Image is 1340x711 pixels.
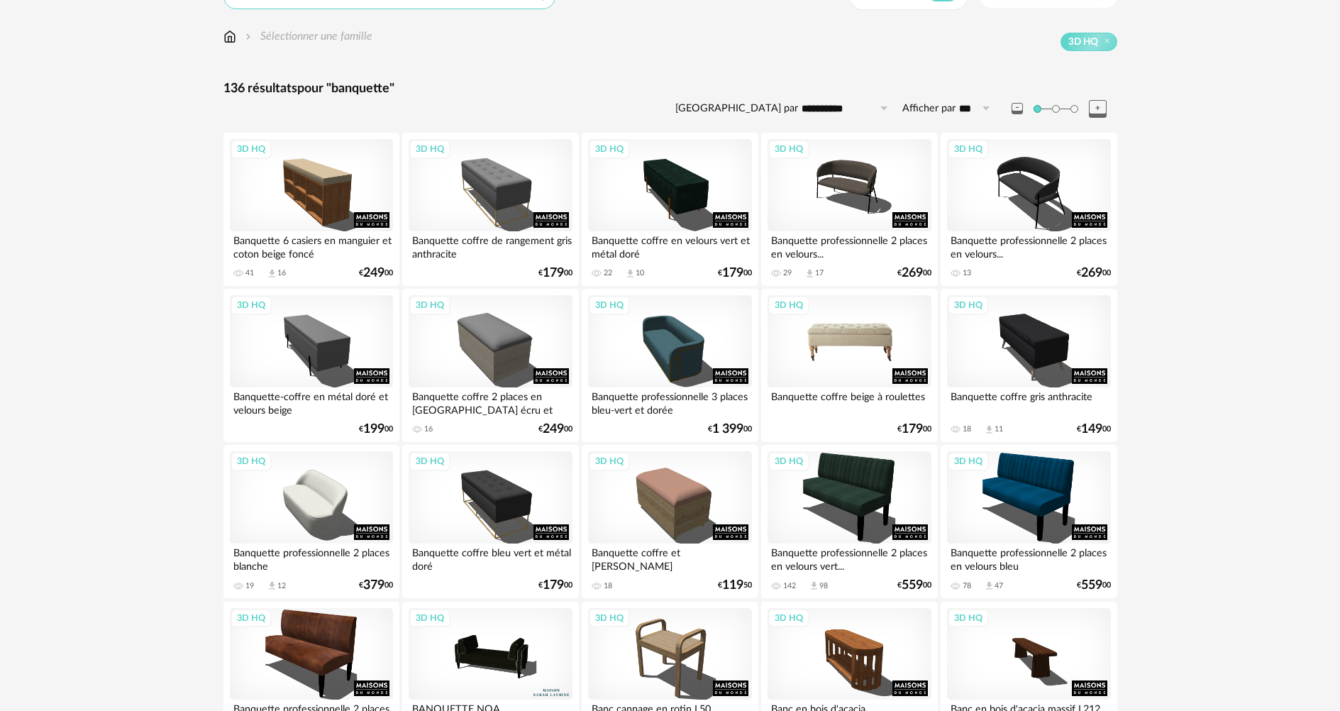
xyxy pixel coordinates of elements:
[768,296,809,314] div: 3D HQ
[761,445,937,598] a: 3D HQ Banquette professionnelle 2 places en velours vert... 142 Download icon 98 €55900
[588,544,751,572] div: Banquette coffre et [PERSON_NAME]
[223,28,236,45] img: svg+xml;base64,PHN2ZyB3aWR0aD0iMTYiIGhlaWdodD0iMTciIHZpZXdCb3g9IjAgMCAxNiAxNyIgZmlsbD0ibm9uZSIgeG...
[543,268,564,278] span: 179
[761,133,937,286] a: 3D HQ Banquette professionnelle 2 places en velours... 29 Download icon 17 €26900
[1068,35,1098,48] span: 3D HQ
[363,268,384,278] span: 249
[783,268,792,278] div: 29
[538,268,572,278] div: € 00
[897,580,931,590] div: € 00
[675,102,798,116] label: [GEOGRAPHIC_DATA] par
[582,289,758,442] a: 3D HQ Banquette professionnelle 3 places bleu-vert et dorée €1 39900
[819,581,828,591] div: 98
[1081,268,1102,278] span: 269
[947,231,1110,260] div: Banquette professionnelle 2 places en velours...
[402,445,578,598] a: 3D HQ Banquette coffre bleu vert et métal doré €17900
[625,268,636,279] span: Download icon
[223,133,399,286] a: 3D HQ Banquette 6 casiers en manguier et coton beige foncé 41 Download icon 16 €24900
[768,609,809,627] div: 3D HQ
[277,268,286,278] div: 16
[783,581,796,591] div: 142
[1077,580,1111,590] div: € 00
[902,424,923,434] span: 179
[543,424,564,434] span: 249
[963,424,971,434] div: 18
[409,387,572,416] div: Banquette coffre 2 places en [GEOGRAPHIC_DATA] écru et [GEOGRAPHIC_DATA]
[768,387,931,416] div: Banquette coffre beige à roulettes
[277,581,286,591] div: 12
[948,452,989,470] div: 3D HQ
[409,452,450,470] div: 3D HQ
[230,231,393,260] div: Banquette 6 casiers en manguier et coton beige foncé
[231,140,272,158] div: 3D HQ
[243,28,372,45] div: Sélectionner une famille
[582,445,758,598] a: 3D HQ Banquette coffre et [PERSON_NAME] 18 €11950
[902,580,923,590] span: 559
[409,609,450,627] div: 3D HQ
[243,28,254,45] img: svg+xml;base64,PHN2ZyB3aWR0aD0iMTYiIGhlaWdodD0iMTYiIHZpZXdCb3g9IjAgMCAxNiAxNiIgZmlsbD0ibm9uZSIgeG...
[359,580,393,590] div: € 00
[995,424,1003,434] div: 11
[589,452,630,470] div: 3D HQ
[768,452,809,470] div: 3D HQ
[402,289,578,442] a: 3D HQ Banquette coffre 2 places en [GEOGRAPHIC_DATA] écru et [GEOGRAPHIC_DATA] 16 €24900
[267,580,277,591] span: Download icon
[538,580,572,590] div: € 00
[1077,268,1111,278] div: € 00
[245,268,254,278] div: 41
[984,580,995,591] span: Download icon
[1077,424,1111,434] div: € 00
[543,580,564,590] span: 179
[948,609,989,627] div: 3D HQ
[941,289,1117,442] a: 3D HQ Banquette coffre gris anthracite 18 Download icon 11 €14900
[902,102,956,116] label: Afficher par
[761,289,937,442] a: 3D HQ Banquette coffre beige à roulettes €17900
[712,424,743,434] span: 1 399
[538,424,572,434] div: € 00
[708,424,752,434] div: € 00
[718,268,752,278] div: € 00
[230,544,393,572] div: Banquette professionnelle 2 places blanche
[902,268,923,278] span: 269
[223,289,399,442] a: 3D HQ Banquette-coffre en métal doré et velours beige €19900
[897,268,931,278] div: € 00
[1081,580,1102,590] span: 559
[409,544,572,572] div: Banquette coffre bleu vert et métal doré
[588,387,751,416] div: Banquette professionnelle 3 places bleu-vert et dorée
[995,581,1003,591] div: 47
[604,581,612,591] div: 18
[409,296,450,314] div: 3D HQ
[1081,424,1102,434] span: 149
[804,268,815,279] span: Download icon
[409,140,450,158] div: 3D HQ
[768,231,931,260] div: Banquette professionnelle 2 places en velours...
[604,268,612,278] div: 22
[359,424,393,434] div: € 00
[897,424,931,434] div: € 00
[948,140,989,158] div: 3D HQ
[636,268,644,278] div: 10
[718,580,752,590] div: € 50
[941,133,1117,286] a: 3D HQ Banquette professionnelle 2 places en velours... 13 €26900
[409,231,572,260] div: Banquette coffre de rangement gris anthracite
[363,424,384,434] span: 199
[363,580,384,590] span: 379
[815,268,824,278] div: 17
[231,452,272,470] div: 3D HQ
[589,609,630,627] div: 3D HQ
[297,82,394,95] span: pour "banquette"
[941,445,1117,598] a: 3D HQ Banquette professionnelle 2 places en velours bleu 78 Download icon 47 €55900
[223,81,1117,97] div: 136 résultats
[267,268,277,279] span: Download icon
[947,544,1110,572] div: Banquette professionnelle 2 places en velours bleu
[402,133,578,286] a: 3D HQ Banquette coffre de rangement gris anthracite €17900
[231,296,272,314] div: 3D HQ
[230,387,393,416] div: Banquette-coffre en métal doré et velours beige
[948,296,989,314] div: 3D HQ
[984,424,995,435] span: Download icon
[589,296,630,314] div: 3D HQ
[722,268,743,278] span: 179
[424,424,433,434] div: 16
[947,387,1110,416] div: Banquette coffre gris anthracite
[245,581,254,591] div: 19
